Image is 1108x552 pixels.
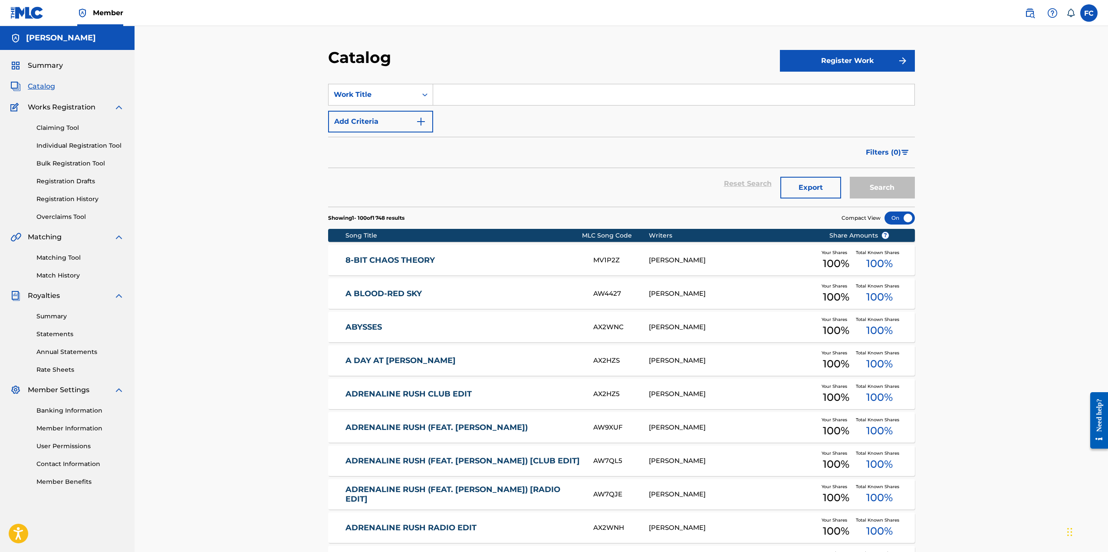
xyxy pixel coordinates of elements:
[1044,4,1061,22] div: Help
[345,456,582,466] a: ADRENALINE RUSH (FEAT. [PERSON_NAME]) [CLUB EDIT]
[780,177,841,198] button: Export
[866,147,901,158] span: Filters ( 0 )
[856,249,903,256] span: Total Known Shares
[649,255,816,265] div: [PERSON_NAME]
[823,456,849,472] span: 100 %
[593,322,649,332] div: AX2WNC
[28,60,63,71] span: Summary
[36,347,124,357] a: Annual Statements
[334,89,412,100] div: Work Title
[856,283,903,289] span: Total Known Shares
[593,356,649,366] div: AX2HZS
[866,490,893,506] span: 100 %
[856,316,903,323] span: Total Known Shares
[345,356,582,366] a: A DAY AT [PERSON_NAME]
[649,523,816,533] div: [PERSON_NAME]
[36,442,124,451] a: User Permissions
[36,212,124,221] a: Overclaims Tool
[856,450,903,456] span: Total Known Shares
[822,517,851,523] span: Your Shares
[823,423,849,439] span: 100 %
[866,289,893,305] span: 100 %
[328,214,404,222] p: Showing 1 - 100 of 1 748 results
[593,423,649,433] div: AW9XUF
[822,416,851,423] span: Your Shares
[593,389,649,399] div: AX2HZ5
[10,232,21,242] img: Matching
[649,289,816,299] div: [PERSON_NAME]
[328,48,395,67] h2: Catalog
[36,330,124,339] a: Statements
[328,84,915,207] form: Search Form
[823,523,849,539] span: 100 %
[10,7,44,19] img: MLC Logo
[856,416,903,423] span: Total Known Shares
[36,271,124,280] a: Match History
[842,214,881,222] span: Compact View
[28,291,60,301] span: Royalties
[114,232,124,242] img: expand
[649,322,816,332] div: [PERSON_NAME]
[866,423,893,439] span: 100 %
[10,60,21,71] img: Summary
[823,390,849,405] span: 100 %
[345,322,582,332] a: ABYSSES
[866,456,893,472] span: 100 %
[823,490,849,506] span: 100 %
[649,423,816,433] div: [PERSON_NAME]
[823,289,849,305] span: 100 %
[649,456,816,466] div: [PERSON_NAME]
[822,483,851,490] span: Your Shares
[1067,519,1072,545] div: Glisser
[114,291,124,301] img: expand
[36,253,124,262] a: Matching Tool
[649,389,816,399] div: [PERSON_NAME]
[822,450,851,456] span: Your Shares
[593,489,649,499] div: AW7QJE
[822,383,851,390] span: Your Shares
[345,231,582,240] div: Song Title
[36,141,124,150] a: Individual Registration Tool
[10,33,21,43] img: Accounts
[77,8,88,18] img: Top Rightsholder
[345,423,582,433] a: ADRENALINE RUSH (FEAT. [PERSON_NAME])
[593,456,649,466] div: AW7QL5
[593,289,649,299] div: AW4427
[861,142,915,163] button: Filters (0)
[866,356,893,372] span: 100 %
[1021,4,1039,22] a: Public Search
[10,385,21,395] img: Member Settings
[898,56,908,66] img: f7272a7cc735f4ea7f67.svg
[866,390,893,405] span: 100 %
[28,232,62,242] span: Matching
[36,424,124,433] a: Member Information
[582,231,649,240] div: MLC Song Code
[36,159,124,168] a: Bulk Registration Tool
[823,323,849,338] span: 100 %
[36,477,124,486] a: Member Benefits
[36,459,124,469] a: Contact Information
[345,289,582,299] a: A BLOOD-RED SKY
[114,385,124,395] img: expand
[345,389,582,399] a: ADRENALINE RUSH CLUB EDIT
[28,385,89,395] span: Member Settings
[10,291,21,301] img: Royalties
[822,316,851,323] span: Your Shares
[328,111,433,132] button: Add Criteria
[1025,8,1035,18] img: search
[36,123,124,132] a: Claiming Tool
[901,150,909,155] img: filter
[345,485,582,504] a: ADRENALINE RUSH (FEAT. [PERSON_NAME]) [RADIO EDIT]
[649,231,816,240] div: Writers
[829,231,889,240] span: Share Amounts
[28,81,55,92] span: Catalog
[866,256,893,271] span: 100 %
[36,195,124,204] a: Registration History
[10,81,55,92] a: CatalogCatalog
[856,483,903,490] span: Total Known Shares
[10,102,22,112] img: Works Registration
[93,8,123,18] span: Member
[416,116,426,127] img: 9d2ae6d4665cec9f34b9.svg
